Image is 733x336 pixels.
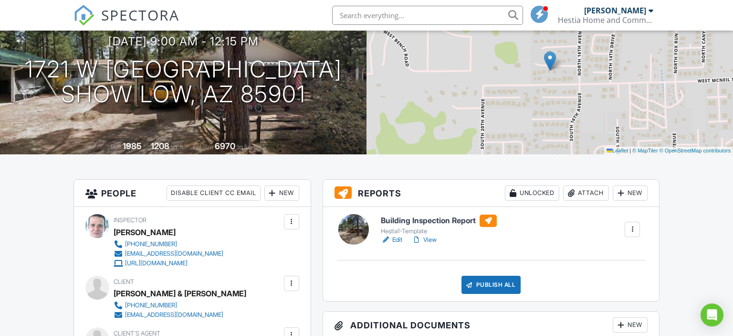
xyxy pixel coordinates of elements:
[237,143,249,151] span: sq.ft.
[114,301,239,310] a: [PHONE_NUMBER]
[114,249,223,259] a: [EMAIL_ADDRESS][DOMAIN_NAME]
[412,235,437,245] a: View
[629,148,631,153] span: |
[381,215,497,236] a: Building Inspection Report Hestia1-Template
[151,141,169,151] div: 1208
[584,6,646,15] div: [PERSON_NAME]
[108,35,259,48] h3: [DATE] 9:00 am - 12:15 pm
[125,260,188,267] div: [URL][DOMAIN_NAME]
[558,15,653,25] div: Hestia Home and Commercial Inspections
[171,143,184,151] span: sq. ft.
[167,185,261,201] div: Disable Client CC Email
[123,141,142,151] div: 1985
[332,6,523,25] input: Search everything...
[114,310,239,320] a: [EMAIL_ADDRESS][DOMAIN_NAME]
[114,239,223,249] a: [PHONE_NUMBER]
[114,278,134,285] span: Client
[381,235,402,245] a: Edit
[632,148,658,153] a: © MapTiler
[25,57,342,108] h1: 1721 W [GEOGRAPHIC_DATA] Show Low, AZ 85901
[381,228,497,235] div: Hestia1-Template
[701,303,723,326] div: Open Intercom Messenger
[563,185,609,201] div: Attach
[125,311,223,319] div: [EMAIL_ADDRESS][DOMAIN_NAME]
[125,302,177,309] div: [PHONE_NUMBER]
[505,185,559,201] div: Unlocked
[461,276,521,294] div: Publish All
[101,5,179,25] span: SPECTORA
[111,143,121,151] span: Built
[125,250,223,258] div: [EMAIL_ADDRESS][DOMAIN_NAME]
[114,259,223,268] a: [URL][DOMAIN_NAME]
[660,148,731,153] a: © OpenStreetMap contributors
[264,185,299,201] div: New
[323,180,660,207] h3: Reports
[613,317,648,333] div: New
[114,225,176,239] div: [PERSON_NAME]
[607,148,628,153] a: Leaflet
[381,215,497,227] h6: Building Inspection Report
[125,240,177,248] div: [PHONE_NUMBER]
[613,185,648,201] div: New
[74,180,311,207] h3: People
[193,143,213,151] span: Lot Size
[73,13,179,33] a: SPECTORA
[114,217,147,224] span: Inspector
[114,286,246,301] div: [PERSON_NAME] & [PERSON_NAME]
[73,5,94,26] img: The Best Home Inspection Software - Spectora
[544,51,556,71] img: Marker
[215,141,235,151] div: 6970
